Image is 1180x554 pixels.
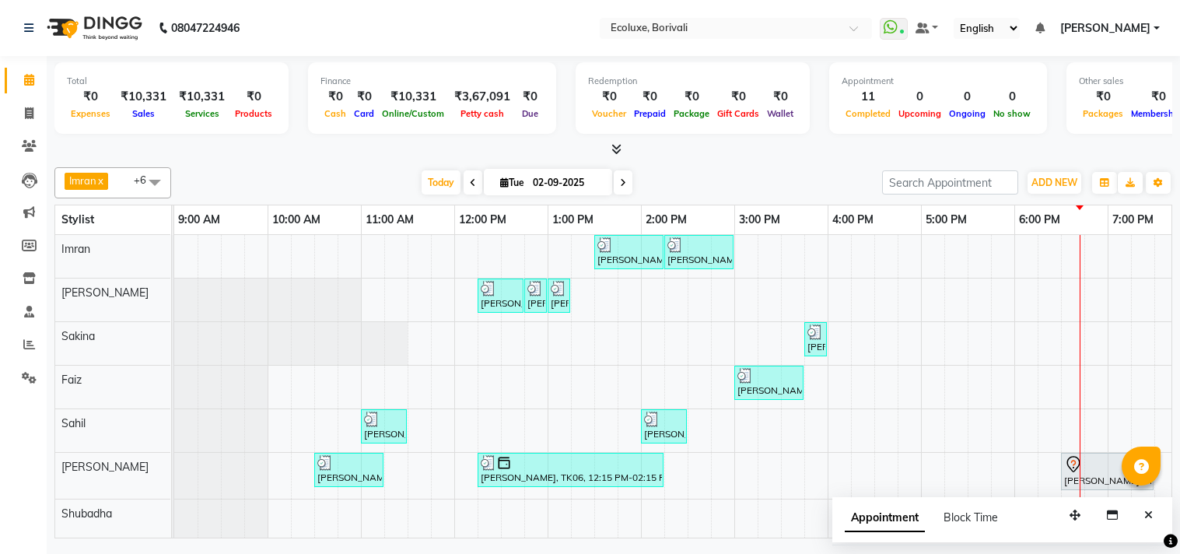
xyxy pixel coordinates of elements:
[828,209,877,231] a: 4:00 PM
[895,88,945,106] div: 0
[268,209,324,231] a: 10:00 AM
[1079,88,1127,106] div: ₹0
[61,212,94,226] span: Stylist
[171,6,240,50] b: 08047224946
[842,108,895,119] span: Completed
[642,209,691,231] a: 2:00 PM
[922,209,971,231] a: 5:00 PM
[67,75,276,88] div: Total
[320,75,544,88] div: Finance
[1028,172,1081,194] button: ADD NEW
[174,209,224,231] a: 9:00 AM
[457,108,508,119] span: Petty cash
[231,88,276,106] div: ₹0
[61,286,149,300] span: [PERSON_NAME]
[516,88,544,106] div: ₹0
[630,88,670,106] div: ₹0
[320,108,350,119] span: Cash
[548,209,597,231] a: 1:00 PM
[670,108,713,119] span: Package
[882,170,1018,195] input: Search Appointment
[1108,209,1157,231] a: 7:00 PM
[61,373,82,387] span: Faiz
[61,242,90,256] span: Imran
[479,281,522,310] div: [PERSON_NAME], TK07, 12:15 PM-12:45 PM, Thalgo Illuminating Basic Facial
[114,88,173,106] div: ₹10,331
[713,108,763,119] span: Gift Cards
[350,108,378,119] span: Card
[61,416,86,430] span: Sahil
[181,108,223,119] span: Services
[1060,20,1150,37] span: [PERSON_NAME]
[448,88,516,106] div: ₹3,67,091
[479,455,662,485] div: [PERSON_NAME], TK06, 12:15 PM-02:15 PM, Touchup - Root Touch (Up To 2 Inch) Majirel
[588,75,797,88] div: Redemption
[67,88,114,106] div: ₹0
[989,88,1035,106] div: 0
[350,88,378,106] div: ₹0
[173,88,231,106] div: ₹10,331
[842,88,895,106] div: 11
[69,174,96,187] span: Imran
[1015,209,1064,231] a: 6:00 PM
[526,281,545,310] div: [PERSON_NAME], TK07, 12:45 PM-01:00 PM, Woman Upperlip
[61,329,95,343] span: Sakina
[1079,108,1127,119] span: Packages
[455,209,510,231] a: 12:00 PM
[643,412,685,441] div: [PERSON_NAME], TK07, 02:00 PM-02:30 PM, Basic Medium Hairwash
[666,237,732,267] div: [PERSON_NAME], TK07, 02:15 PM-03:00 PM, Touchup - Root Touch (Up To 2 Inch) Inoa
[1115,492,1164,538] iframe: chat widget
[945,108,989,119] span: Ongoing
[763,88,797,106] div: ₹0
[1063,455,1152,488] div: [PERSON_NAME], TK09, 06:30 PM-07:30 PM, Hair Ritual's - Kerastase Fusio-Dose
[316,455,382,485] div: [PERSON_NAME], TK04, 10:30 AM-11:15 AM, Ironing & Tongs Long
[362,209,418,231] a: 11:00 AM
[763,108,797,119] span: Wallet
[320,88,350,106] div: ₹0
[67,108,114,119] span: Expenses
[1031,177,1077,188] span: ADD NEW
[61,460,149,474] span: [PERSON_NAME]
[736,368,802,398] div: [PERSON_NAME], TK08, 03:00 PM-03:45 PM, [DEMOGRAPHIC_DATA] - Haircut Senior Stylist
[588,108,630,119] span: Voucher
[630,108,670,119] span: Prepaid
[61,507,112,521] span: Shubadha
[378,88,448,106] div: ₹10,331
[713,88,763,106] div: ₹0
[944,510,998,524] span: Block Time
[362,412,405,441] div: [PERSON_NAME] ., TK05, 11:00 AM-11:30 AM, Hair Ritual's - Hair Spa Loreal
[989,108,1035,119] span: No show
[588,88,630,106] div: ₹0
[895,108,945,119] span: Upcoming
[945,88,989,106] div: 0
[96,174,103,187] a: x
[842,75,1035,88] div: Appointment
[378,108,448,119] span: Online/Custom
[528,171,606,195] input: 2025-09-02
[422,170,460,195] span: Today
[128,108,159,119] span: Sales
[549,281,569,310] div: [PERSON_NAME], TK07, 01:00 PM-01:15 PM, Woman Eyebrow
[134,174,158,186] span: +6
[231,108,276,119] span: Products
[596,237,662,267] div: [PERSON_NAME], TK07, 01:30 PM-02:15 PM, [DEMOGRAPHIC_DATA] - Haircut Senior Stylist
[806,324,825,354] div: [PERSON_NAME], TK08, 03:45 PM-04:00 PM, Woman Eyebrow
[735,209,784,231] a: 3:00 PM
[40,6,146,50] img: logo
[845,504,925,532] span: Appointment
[518,108,542,119] span: Due
[670,88,713,106] div: ₹0
[496,177,528,188] span: Tue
